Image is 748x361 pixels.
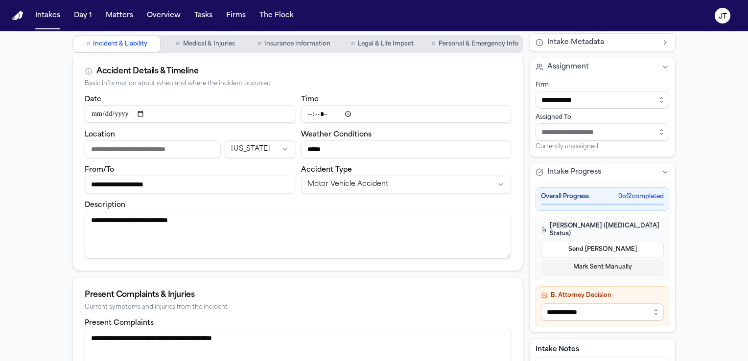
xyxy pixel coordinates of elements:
span: ○ [86,39,90,49]
label: Accident Type [301,166,352,174]
span: ○ [432,39,436,49]
label: Location [85,131,115,138]
textarea: Incident description [85,211,511,259]
span: Currently unassigned [536,143,598,151]
button: Tasks [190,7,216,24]
button: Assignment [530,58,675,76]
button: The Flock [256,7,298,24]
button: Intakes [31,7,64,24]
button: Go to Incident & Liability [73,36,160,52]
label: Time [301,96,319,103]
a: Home [12,11,23,21]
button: Matters [102,7,137,24]
h4: [PERSON_NAME] ([MEDICAL_DATA] Status) [541,222,664,238]
h4: B. Attorney Decision [541,292,664,299]
button: Intake Progress [530,163,675,181]
span: 0 of 2 completed [618,193,664,201]
span: Medical & Injuries [183,40,235,48]
button: Overview [143,7,185,24]
label: Present Complaints [85,319,154,327]
input: Incident date [85,105,295,123]
input: Incident location [85,140,221,158]
input: Incident time [301,105,512,123]
button: Go to Personal & Emergency Info [428,36,522,52]
button: Incident state [225,140,295,158]
button: Go to Medical & Injuries [162,36,249,52]
div: Accident Details & Timeline [96,66,198,77]
button: Firms [222,7,250,24]
div: Basic information about when and where the incident occurred [85,80,511,88]
div: Assigned To [536,113,669,121]
span: Legal & Life Impact [358,40,414,48]
span: Assignment [547,62,589,72]
button: Go to Legal & Life Impact [339,36,426,52]
label: From/To [85,166,114,174]
input: Assign to staff member [536,123,669,141]
label: Intake Notes [536,345,669,355]
button: Send [PERSON_NAME] [541,242,664,257]
label: Date [85,96,101,103]
input: Weather conditions [301,140,512,158]
button: Mark Sent Manually [541,259,664,275]
button: Day 1 [70,7,96,24]
span: Overall Progress [541,193,589,201]
span: Intake Metadata [547,38,604,47]
span: ○ [176,39,180,49]
span: Incident & Liability [93,40,147,48]
input: From/To destination [85,176,295,193]
span: Intake Progress [547,167,601,177]
span: Insurance Information [264,40,330,48]
div: Present Complaints & Injuries [85,289,511,301]
span: ○ [351,39,355,49]
label: Description [85,202,125,209]
button: Intake Metadata [530,34,675,51]
img: Finch Logo [12,11,23,21]
div: Firm [536,81,669,89]
label: Weather Conditions [301,131,372,138]
span: ○ [257,39,261,49]
div: Current symptoms and injuries from the incident [85,304,511,311]
span: Personal & Emergency Info [439,40,518,48]
input: Select firm [536,91,669,109]
button: Go to Insurance Information [251,36,337,52]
